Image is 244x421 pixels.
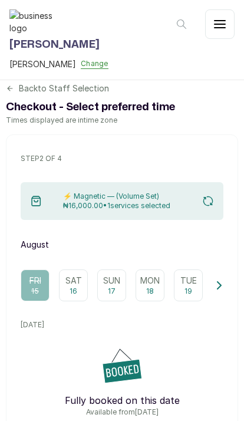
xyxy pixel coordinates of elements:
[140,275,160,287] p: Mon
[31,287,39,296] p: 15
[6,116,238,125] p: Times displayed are in time zone
[21,393,223,407] p: Fully booked on this date
[9,9,57,34] img: business logo
[103,275,120,287] p: Sun
[19,83,109,94] p: Back to Staff Selection
[184,287,192,296] p: 19
[21,407,223,417] p: Available from [DATE]
[6,99,238,116] h1: Checkout - Select preferred time
[9,58,76,70] span: [PERSON_NAME]
[21,154,62,163] p: step 2 of 4
[9,58,108,70] button: [PERSON_NAME]Change
[21,320,223,330] p: [DATE]
[63,192,170,201] p: ⚡ Magnetic — (Volume Set)
[81,59,108,69] button: Change
[21,239,223,251] p: August
[29,275,41,287] p: Fri
[9,37,108,53] h1: [PERSON_NAME]
[108,287,116,296] p: 17
[70,287,77,296] p: 16
[65,275,82,287] p: Sat
[180,275,197,287] p: Tue
[146,287,154,296] p: 18
[63,201,170,210] p: ₦16,000.00 • 1 services selected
